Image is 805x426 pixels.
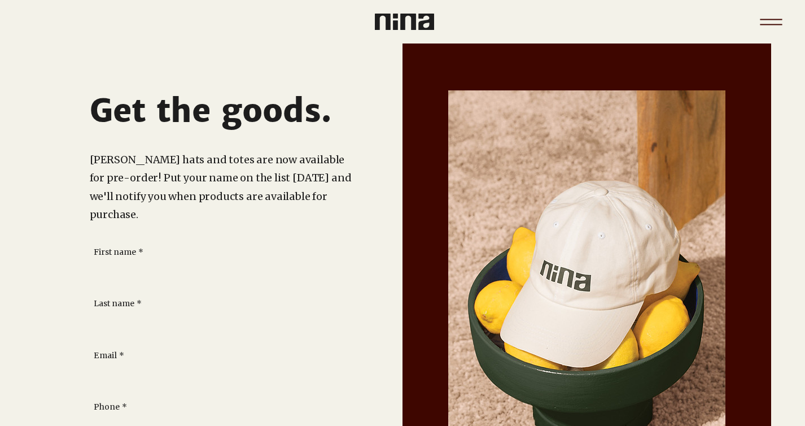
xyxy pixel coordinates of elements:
[375,14,434,30] img: Nina Logo CMYK_Charcoal.png
[94,350,124,362] label: Email
[754,5,788,39] button: Menu
[754,5,788,39] nav: Site
[94,247,143,258] label: First name
[94,314,337,337] input: Last name
[94,402,127,413] label: Phone
[90,153,352,221] span: [PERSON_NAME] hats and totes are now available for pre-order! Put your name on the list [DATE] an...
[90,91,331,131] span: Get the goods.
[94,298,142,310] label: Last name
[94,262,337,285] input: First name
[94,366,337,388] input: Email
